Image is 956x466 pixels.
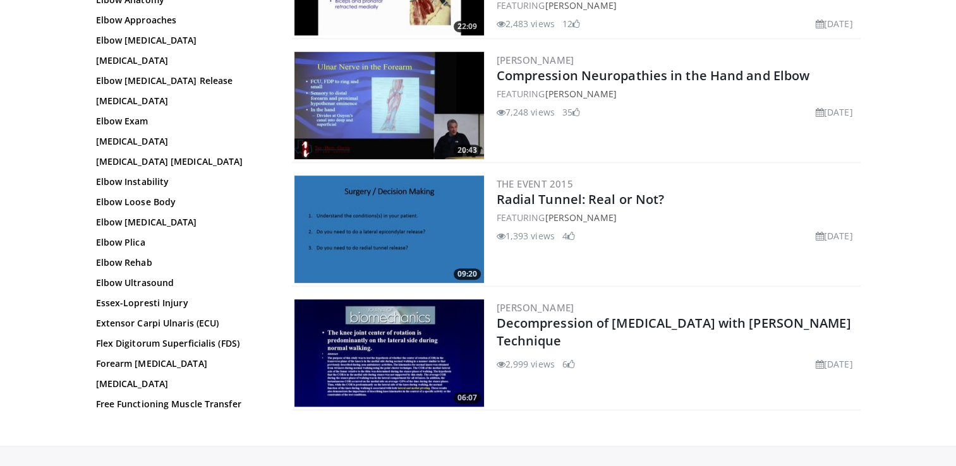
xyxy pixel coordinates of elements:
a: Elbow Ultrasound [96,277,267,289]
li: 1,393 views [497,229,555,242]
a: Flex Digitorum Superficialis (FDS) [96,337,267,350]
a: Elbow [MEDICAL_DATA] [96,34,267,47]
li: 2,999 views [497,357,555,371]
a: Elbow [MEDICAL_DATA] [96,216,267,229]
span: 06:07 [454,392,481,403]
img: b54436d8-8e88-4114-8e17-c60436be65a7.300x170_q85_crop-smart_upscale.jpg [294,52,484,159]
li: 7,248 views [497,105,555,119]
li: [DATE] [816,17,853,30]
li: [DATE] [816,229,853,242]
a: 20:43 [294,52,484,159]
li: [DATE] [816,105,853,119]
a: Essex-Lopresti Injury [96,297,267,309]
a: [PERSON_NAME] [545,212,616,224]
a: [PERSON_NAME] [497,301,574,314]
li: [DATE] [816,357,853,371]
a: [MEDICAL_DATA] [96,54,267,67]
a: Compression Neuropathies in the Hand and Elbow [497,67,810,84]
li: 2,483 views [497,17,555,30]
a: Free Functioning Muscle Transfer [96,398,267,410]
a: [MEDICAL_DATA] [96,418,267,431]
a: 06:07 [294,299,484,407]
li: 12 [562,17,580,30]
a: [PERSON_NAME] [497,54,574,66]
a: Forearm [MEDICAL_DATA] [96,357,267,370]
a: [MEDICAL_DATA] [MEDICAL_DATA] [96,155,267,168]
a: [MEDICAL_DATA] [96,378,267,390]
a: 09:20 [294,176,484,283]
a: Elbow Instability [96,176,267,188]
div: FEATURING [497,87,858,100]
a: Radial Tunnel: Real or Not? [497,191,665,208]
div: FEATURING [497,211,858,224]
a: Extensor Carpi Ulnaris (ECU) [96,317,267,330]
a: Elbow Rehab [96,256,267,269]
span: 22:09 [454,21,481,32]
a: [MEDICAL_DATA] [96,95,267,107]
span: 09:20 [454,268,481,280]
a: [PERSON_NAME] [545,88,616,100]
a: Elbow [MEDICAL_DATA] Release [96,75,267,87]
img: 3529a7c8-935f-4853-ab3d-e49bd351fdea.300x170_q85_crop-smart_upscale.jpg [294,176,484,283]
li: 35 [562,105,580,119]
li: 4 [562,229,575,242]
a: Decompression of [MEDICAL_DATA] with [PERSON_NAME] Technique [497,314,851,349]
a: Elbow Plica [96,236,267,249]
a: Elbow Approaches [96,14,267,27]
a: The Event 2015 [497,177,574,190]
span: 20:43 [454,145,481,156]
img: XzOTlMlQSGUnbGTX4xMDoxOm1xO1xPzH.300x170_q85_crop-smart_upscale.jpg [294,299,484,407]
a: Elbow Exam [96,115,267,128]
a: Elbow Loose Body [96,196,267,208]
li: 6 [562,357,575,371]
a: [MEDICAL_DATA] [96,135,267,148]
